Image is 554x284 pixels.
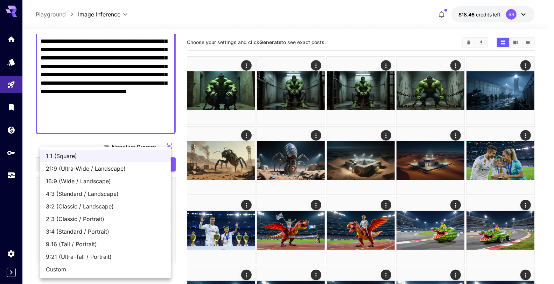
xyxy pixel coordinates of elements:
[46,164,165,173] span: 21:9 (Ultra-Wide / Landscape)
[46,227,165,236] span: 3:4 (Standard / Portrait)
[46,202,165,211] span: 3:2 (Classic / Landscape)
[46,152,165,160] span: 1:1 (Square)
[46,215,165,223] span: 2:3 (Classic / Portrait)
[46,177,165,185] span: 16:9 (Wide / Landscape)
[46,253,165,261] span: 9:21 (Ultra-Tall / Portrait)
[46,190,165,198] span: 4:3 (Standard / Landscape)
[46,240,165,248] span: 9:16 (Tall / Portrait)
[46,265,165,274] span: Custom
